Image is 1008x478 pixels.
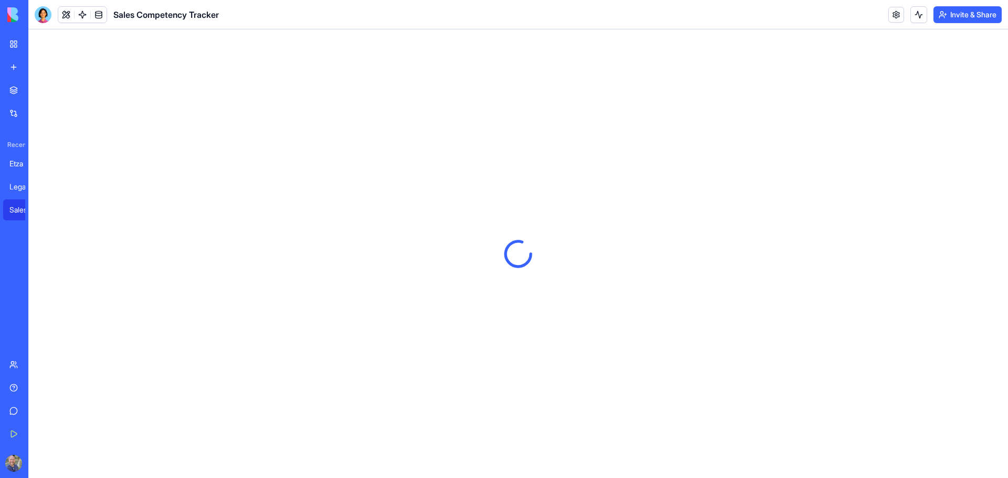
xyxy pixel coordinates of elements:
a: Legal Documents Generator [3,176,45,197]
div: Legal Documents Generator [9,182,39,192]
button: Invite & Share [933,6,1002,23]
div: Sales Competency Tracker [9,205,39,215]
a: Etza Feedback Collection [3,153,45,174]
a: Sales Competency Tracker [3,199,45,220]
span: Recent [3,141,25,149]
img: ACg8ocIBv2xUw5HL-81t5tGPgmC9Ph1g_021R3Lypww5hRQve9x1lELB=s96-c [5,455,22,472]
span: Sales Competency Tracker [113,8,219,21]
img: logo [7,7,72,22]
div: Etza Feedback Collection [9,158,39,169]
